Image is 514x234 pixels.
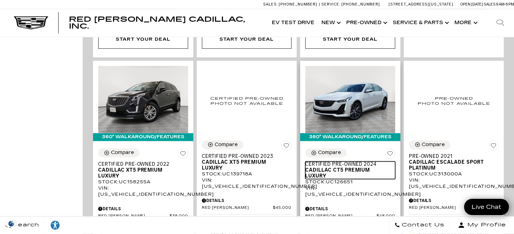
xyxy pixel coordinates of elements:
div: Start Your Deal [305,30,395,49]
span: Cadillac XT5 Premium Luxury [202,159,287,171]
div: Pricing Details - Certified Pre-Owned 2024 Cadillac CT5 Premium Luxury [305,206,395,212]
a: Certified Pre-Owned 2024Cadillac CT5 Premium Luxury [305,161,395,179]
div: Pricing Details - Certified Pre-Owned 2022 Cadillac XT5 Premium Luxury [98,206,188,212]
span: Search [11,221,39,230]
a: Certified Pre-Owned 2022Cadillac XT5 Premium Luxury [98,161,188,179]
a: Service: [PHONE_NUMBER] [319,2,382,6]
a: Explore your accessibility options [45,217,66,234]
a: Contact Us [389,217,450,234]
a: New [318,9,343,37]
img: Opt-Out Icon [3,220,19,227]
img: 2022 Cadillac XT5 Premium Luxury [98,66,188,133]
span: Open [DATE] [460,2,483,7]
button: Save Vehicle [178,148,188,161]
a: [STREET_ADDRESS][US_STATE] [389,2,453,7]
a: Sales: [PHONE_NUMBER] [263,2,319,6]
span: $38,000 [169,214,188,219]
div: Compare [215,142,238,148]
a: Service & Parts [389,9,451,37]
a: Red [PERSON_NAME] $50,000 [409,205,499,211]
button: Save Vehicle [281,140,291,153]
div: VIN: [US_VEHICLE_IDENTIFICATION_NUMBER] [409,177,499,190]
span: Red [PERSON_NAME] [305,214,377,219]
a: Red [PERSON_NAME] $45,000 [202,205,292,211]
span: [PHONE_NUMBER] [341,2,380,7]
div: Start Your Deal [219,35,274,43]
div: VIN: [US_VEHICLE_IDENTIFICATION_NUMBER] [305,185,395,197]
div: Compare [111,150,134,156]
div: VIN: [US_VEHICLE_IDENTIFICATION_NUMBER] [98,185,188,197]
span: Certified Pre-Owned 2022 [98,161,183,167]
span: 9 AM-6 PM [496,2,514,7]
span: Red [PERSON_NAME] [98,214,169,219]
a: Pre-Owned [343,9,389,37]
span: Sales: [484,2,496,7]
div: Stock : UC126651 [305,179,395,185]
a: Red [PERSON_NAME] $48,000 [305,214,395,219]
span: Red [PERSON_NAME] [409,205,480,211]
a: Pre-Owned 2021Cadillac Escalade Sport Platinum [409,153,499,171]
div: Start Your Deal [202,30,292,49]
div: 360° WalkAround/Features [300,133,400,141]
button: More [451,9,480,37]
button: Compare Vehicle [305,148,347,157]
span: Red [PERSON_NAME] Cadillac, Inc. [69,15,245,30]
span: Service: [321,2,340,7]
div: Stock : UC139718A [202,171,292,177]
span: $45,000 [273,205,291,211]
a: Red [PERSON_NAME] Cadillac, Inc. [69,16,261,30]
a: Certified Pre-Owned 2023Cadillac XT5 Premium Luxury [202,153,292,171]
div: Search [486,9,514,37]
button: Open user profile menu [450,217,514,234]
span: Live Chat [468,203,505,211]
div: Stock : UC313000A [409,171,499,177]
button: Save Vehicle [488,140,498,153]
button: Compare Vehicle [98,148,140,157]
div: Start Your Deal [98,30,188,49]
section: Click to Open Cookie Consent Modal [3,220,19,227]
button: Save Vehicle [385,148,395,161]
span: Cadillac XT5 Premium Luxury [98,167,183,179]
span: Pre-Owned 2021 [409,153,494,159]
img: 2023 Cadillac XT5 Premium Luxury [202,66,292,135]
span: Contact Us [400,221,444,230]
button: Compare Vehicle [409,140,450,149]
a: EV Test Drive [268,9,318,37]
div: 360° WalkAround/Features [93,133,193,141]
span: Red [PERSON_NAME] [202,205,273,211]
div: Explore your accessibility options [45,220,65,231]
span: [PHONE_NUMBER] [279,2,317,7]
span: Sales: [263,2,278,7]
img: 2024 Cadillac CT5 Premium Luxury [305,66,395,133]
div: Pricing Details - Pre-Owned 2021 Cadillac Escalade Sport Platinum [409,197,499,204]
a: Live Chat [464,199,509,215]
div: Start Your Deal [323,35,377,43]
span: Cadillac Escalade Sport Platinum [409,159,494,171]
div: Stock : UC158255A [98,179,188,185]
button: Compare Vehicle [202,140,243,149]
span: Cadillac CT5 Premium Luxury [305,167,390,179]
span: Certified Pre-Owned 2023 [202,153,287,159]
div: VIN: [US_VEHICLE_IDENTIFICATION_NUMBER] [202,177,292,190]
img: 2021 Cadillac Escalade Sport Platinum [409,66,499,135]
div: Compare [422,142,445,148]
span: Certified Pre-Owned 2024 [305,161,390,167]
span: $48,000 [377,214,395,219]
img: Cadillac Dark Logo with Cadillac White Text [14,16,48,29]
div: Pricing Details - Certified Pre-Owned 2023 Cadillac XT5 Premium Luxury [202,197,292,204]
a: Red [PERSON_NAME] $38,000 [98,214,188,219]
div: Start Your Deal [116,35,170,43]
span: My Profile [465,221,506,230]
div: Compare [318,150,341,156]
